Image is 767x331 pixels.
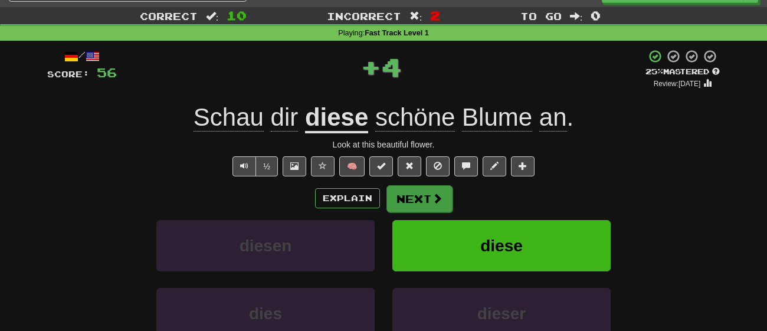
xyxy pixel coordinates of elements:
[97,65,117,80] span: 56
[240,237,292,255] span: diesen
[360,49,381,84] span: +
[327,10,401,22] span: Incorrect
[381,52,402,81] span: 4
[227,8,247,22] span: 10
[392,220,611,271] button: diese
[645,67,663,76] span: 25 %
[480,237,523,255] span: diese
[206,11,219,21] span: :
[426,156,450,176] button: Ignore sentence (alt+i)
[483,156,506,176] button: Edit sentence (alt+d)
[140,10,198,22] span: Correct
[570,11,583,21] span: :
[311,156,335,176] button: Favorite sentence (alt+f)
[386,185,453,212] button: Next
[654,80,701,88] small: Review: [DATE]
[539,103,567,132] span: an
[47,69,90,79] span: Score:
[520,10,562,22] span: To go
[232,156,256,176] button: Play sentence audio (ctl+space)
[315,188,380,208] button: Explain
[591,8,601,22] span: 0
[271,103,299,132] span: dir
[645,67,720,77] div: Mastered
[430,8,440,22] span: 2
[249,304,282,323] span: dies
[398,156,421,176] button: Reset to 0% Mastered (alt+r)
[462,103,532,132] span: Blume
[194,103,264,132] span: Schau
[47,139,720,150] div: Look at this beautiful flower.
[369,156,393,176] button: Set this sentence to 100% Mastered (alt+m)
[375,103,455,132] span: schöne
[339,156,365,176] button: 🧠
[255,156,278,176] button: ½
[47,49,117,64] div: /
[283,156,306,176] button: Show image (alt+x)
[305,103,368,133] u: diese
[454,156,478,176] button: Discuss sentence (alt+u)
[368,103,573,132] span: .
[511,156,535,176] button: Add to collection (alt+a)
[156,220,375,271] button: diesen
[365,29,429,37] strong: Fast Track Level 1
[477,304,526,323] span: dieser
[409,11,422,21] span: :
[230,156,278,176] div: Text-to-speech controls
